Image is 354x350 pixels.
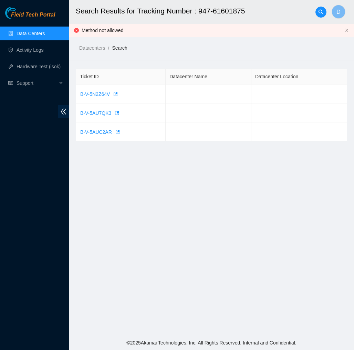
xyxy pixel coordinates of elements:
a: Activity Logs [17,47,44,53]
button: search [315,7,326,18]
span: close [345,28,349,32]
img: Akamai Technologies [5,7,35,19]
footer: © 2025 Akamai Technologies, Inc. All Rights Reserved. Internal and Confidential. [69,336,354,350]
span: B-V-5N2Z64V [80,90,110,98]
a: Hardware Test (isok) [17,64,61,69]
span: search [316,9,326,15]
a: Data Centers [17,31,45,36]
span: B-V-5AUC2AR [80,128,112,136]
span: double-left [58,105,69,118]
span: B-V-5AU7QK3 [80,109,111,117]
a: Search [112,45,127,51]
a: Datacenters [79,45,105,51]
a: Akamai TechnologiesField Tech Portal [5,12,55,21]
th: Datacenter Name [166,69,251,84]
button: close [345,28,349,33]
span: Field Tech Portal [11,12,55,18]
span: D [336,8,341,16]
th: Ticket ID [76,69,166,84]
span: / [108,45,109,51]
a: B-V-5AU7QK3 [80,110,119,116]
button: B-V-5AU7QK3 [80,108,119,119]
button: D [332,5,345,19]
button: B-V-5AUC2AR [80,127,120,138]
th: Datacenter Location [251,69,347,84]
span: Support [17,76,57,90]
button: B-V-5N2Z64V [80,89,118,100]
a: B-V-5N2Z64V [80,91,118,97]
span: read [8,81,13,86]
a: B-V-5AUC2AR [80,129,120,134]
